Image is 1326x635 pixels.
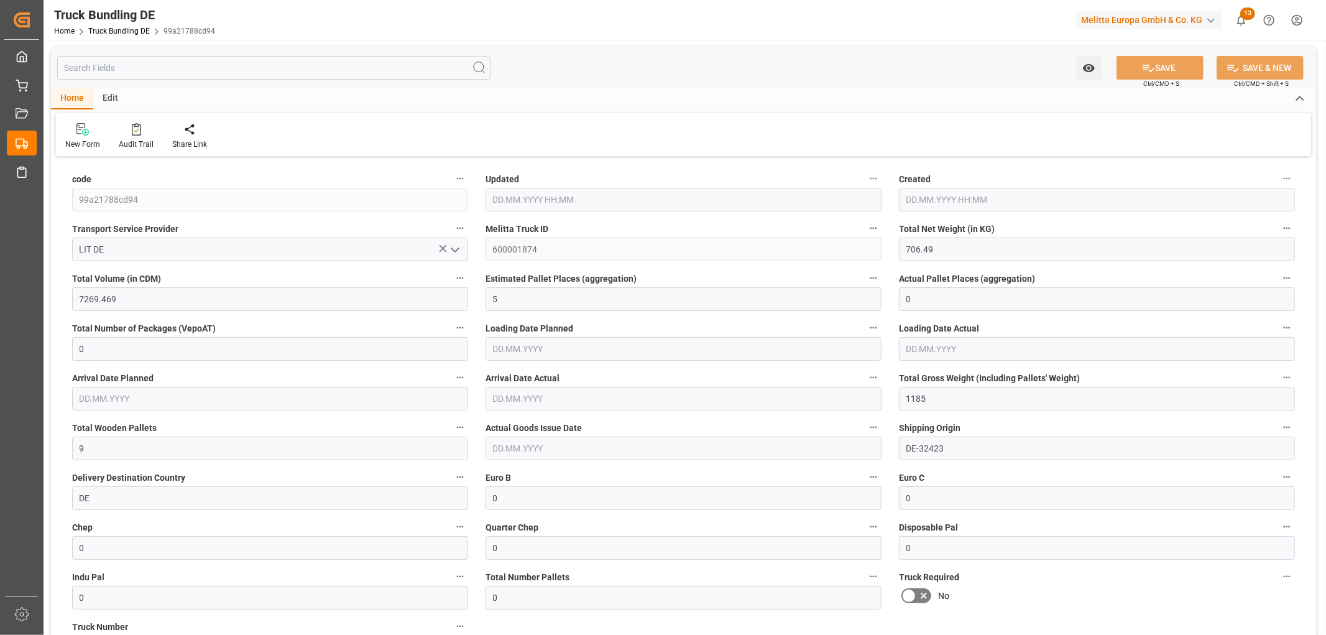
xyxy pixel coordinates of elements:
span: Quarter Chep [486,521,538,534]
span: Total Gross Weight (Including Pallets' Weight) [899,372,1080,385]
button: Delivery Destination Country [452,469,468,485]
span: Estimated Pallet Places (aggregation) [486,272,637,285]
span: Shipping Origin [899,422,960,435]
span: Ctrl/CMD + Shift + S [1234,79,1289,88]
button: Indu Pal [452,568,468,585]
button: Loading Date Planned [865,320,882,336]
span: Total Number Pallets [486,571,569,584]
button: Loading Date Actual [1279,320,1295,336]
span: Arrival Date Planned [72,372,154,385]
a: Home [54,27,75,35]
span: Euro B [486,471,511,484]
button: Total Net Weight (in KG) [1279,220,1295,236]
input: DD.MM.YYYY [486,437,882,460]
input: DD.MM.YYYY [486,387,882,410]
span: Updated [486,173,519,186]
span: Truck Number [72,621,128,634]
button: Arrival Date Planned [452,369,468,386]
span: 13 [1240,7,1255,20]
div: Edit [93,88,127,109]
button: Updated [865,170,882,187]
button: Truck Required [1279,568,1295,585]
button: Estimated Pallet Places (aggregation) [865,270,882,286]
button: SAVE [1117,56,1204,80]
input: DD.MM.YYYY [486,337,882,361]
button: Melitta Truck ID [865,220,882,236]
span: Loading Date Actual [899,322,979,335]
button: Chep [452,519,468,535]
span: Total Number of Packages (VepoAT) [72,322,216,335]
span: Loading Date Planned [486,322,573,335]
div: Melitta Europa GmbH & Co. KG [1076,11,1222,29]
button: Total Number Pallets [865,568,882,585]
span: No [938,590,949,603]
span: Total Volume (in CDM) [72,272,161,285]
button: Transport Service Provider [452,220,468,236]
button: Quarter Chep [865,519,882,535]
button: SAVE & NEW [1217,56,1304,80]
button: Euro B [865,469,882,485]
input: DD.MM.YYYY [72,387,468,410]
button: Truck Number [452,618,468,634]
button: Arrival Date Actual [865,369,882,386]
div: Share Link [172,139,207,150]
button: Created [1279,170,1295,187]
span: Total Wooden Pallets [72,422,157,435]
input: Search Fields [57,56,490,80]
button: Melitta Europa GmbH & Co. KG [1076,8,1227,32]
span: Ctrl/CMD + S [1143,79,1179,88]
button: code [452,170,468,187]
button: Help Center [1255,6,1283,34]
span: Euro C [899,471,924,484]
input: DD.MM.YYYY HH:MM [486,188,882,211]
span: Disposable Pal [899,521,958,534]
button: Disposable Pal [1279,519,1295,535]
button: open menu [1076,56,1102,80]
div: New Form [65,139,100,150]
span: Actual Pallet Places (aggregation) [899,272,1035,285]
span: Created [899,173,931,186]
button: Actual Goods Issue Date [865,419,882,435]
span: Arrival Date Actual [486,372,559,385]
button: open menu [445,240,464,259]
span: code [72,173,91,186]
span: Actual Goods Issue Date [486,422,582,435]
button: show 13 new notifications [1227,6,1255,34]
input: DD.MM.YYYY [899,337,1295,361]
span: Indu Pal [72,571,104,584]
div: Truck Bundling DE [54,6,215,24]
span: Truck Required [899,571,959,584]
button: Total Gross Weight (Including Pallets' Weight) [1279,369,1295,386]
a: Truck Bundling DE [88,27,150,35]
button: Total Volume (in CDM) [452,270,468,286]
input: DD.MM.YYYY HH:MM [899,188,1295,211]
span: Total Net Weight (in KG) [899,223,995,236]
button: Euro C [1279,469,1295,485]
div: Home [51,88,93,109]
button: Total Wooden Pallets [452,419,468,435]
button: Actual Pallet Places (aggregation) [1279,270,1295,286]
span: Melitta Truck ID [486,223,548,236]
span: Delivery Destination Country [72,471,185,484]
button: Total Number of Packages (VepoAT) [452,320,468,336]
button: Shipping Origin [1279,419,1295,435]
div: Audit Trail [119,139,154,150]
span: Chep [72,521,93,534]
span: Transport Service Provider [72,223,178,236]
